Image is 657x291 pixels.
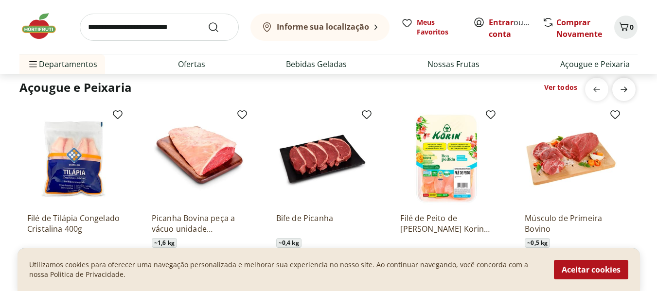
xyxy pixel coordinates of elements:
[560,58,630,70] a: Açougue e Peixaria
[27,52,97,76] span: Departamentos
[286,58,347,70] a: Bebidas Geladas
[585,78,608,101] button: previous
[178,58,205,70] a: Ofertas
[427,58,479,70] a: Nossas Frutas
[152,238,177,248] span: ~ 1,6 kg
[250,14,390,41] button: Informe sua localização
[614,16,638,39] button: Carrinho
[276,213,369,234] a: Bife de Picanha
[152,113,244,205] img: Picanha Bovina peça a vácuo unidade aproximadamente 1,6kg
[630,22,634,32] span: 0
[400,213,493,234] a: Filé de Peito de [PERSON_NAME] Korin 600g
[556,17,602,39] a: Comprar Novamente
[489,17,542,39] a: Criar conta
[19,80,132,95] h2: Açougue e Peixaria
[29,260,542,279] p: Utilizamos cookies para oferecer uma navegação personalizada e melhorar sua experiencia no nosso ...
[80,14,239,41] input: search
[525,113,617,205] img: Músculo de Primeira Bovino
[27,113,120,205] img: Filé de Tilápia Congelado Cristalina 400g
[27,213,120,234] a: Filé de Tilápia Congelado Cristalina 400g
[544,83,577,92] a: Ver todos
[19,12,68,41] img: Hortifruti
[554,260,628,279] button: Aceitar cookies
[208,21,231,33] button: Submit Search
[276,238,302,248] span: ~ 0,4 kg
[489,17,514,28] a: Entrar
[27,52,39,76] button: Menu
[525,238,550,248] span: ~ 0,5 kg
[525,213,617,234] a: Músculo de Primeira Bovino
[417,17,462,37] span: Meus Favoritos
[612,78,636,101] button: next
[277,21,369,32] b: Informe sua localização
[489,17,532,40] span: ou
[401,17,462,37] a: Meus Favoritos
[152,213,244,234] a: Picanha Bovina peça a vácuo unidade aproximadamente 1,6kg
[276,113,369,205] img: Bife de Picanha
[400,113,493,205] img: Filé de Peito de Frango Congelado Korin 600g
